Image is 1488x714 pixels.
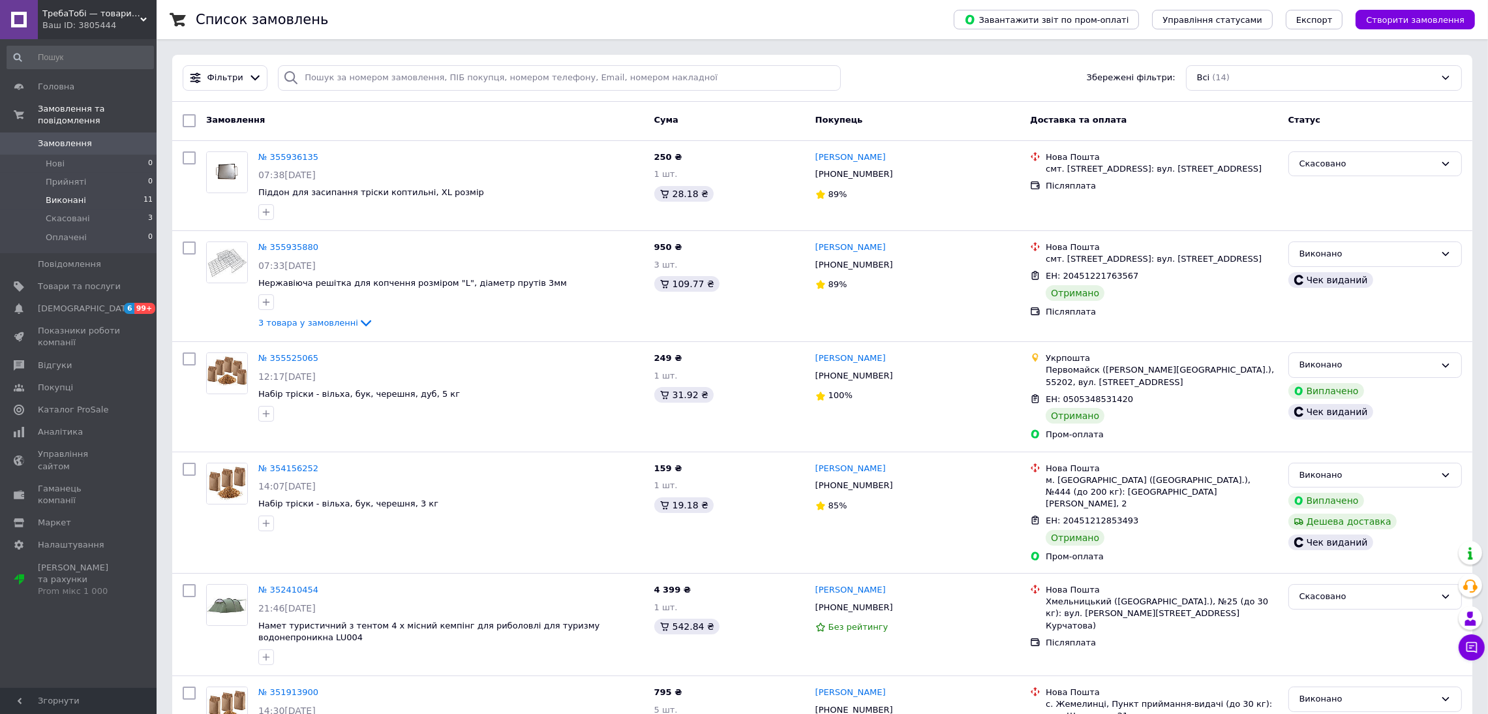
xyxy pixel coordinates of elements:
[46,232,87,243] span: Оплачені
[42,20,157,31] div: Ваш ID: 3805444
[813,367,896,384] div: [PHONE_NUMBER]
[813,599,896,616] div: [PHONE_NUMBER]
[258,499,438,508] a: Набір тріски - вільха, бук, черешня, 3 кг
[1288,514,1397,529] div: Дешева доставка
[1046,163,1277,175] div: смт. [STREET_ADDRESS]: вул. [STREET_ADDRESS]
[654,619,720,634] div: 542.84 ₴
[1212,72,1230,82] span: (14)
[654,186,714,202] div: 28.18 ₴
[1046,687,1277,698] div: Нова Пошта
[654,463,682,473] span: 159 ₴
[1288,383,1364,399] div: Виплачено
[1197,72,1210,84] span: Всі
[815,584,886,597] a: [PERSON_NAME]
[828,279,847,289] span: 89%
[815,687,886,699] a: [PERSON_NAME]
[1087,72,1176,84] span: Збережені фільтри:
[1046,551,1277,563] div: Пром-оплата
[38,539,104,551] span: Налаштування
[1046,584,1277,596] div: Нова Пошта
[207,242,247,283] img: Фото товару
[1288,115,1321,125] span: Статус
[1046,463,1277,474] div: Нова Пошта
[206,115,265,125] span: Замовлення
[828,390,853,400] span: 100%
[654,480,678,490] span: 1 шт.
[815,115,863,125] span: Покупець
[206,584,248,626] a: Фото товару
[1286,10,1343,29] button: Експорт
[1046,474,1277,510] div: м. [GEOGRAPHIC_DATA] ([GEOGRAPHIC_DATA].), №444 (до 200 кг): [GEOGRAPHIC_DATA][PERSON_NAME], 2
[815,463,886,475] a: [PERSON_NAME]
[1299,247,1435,261] div: Виконано
[38,382,73,394] span: Покупці
[1288,493,1364,508] div: Виплачено
[207,152,247,193] img: Фото товару
[815,241,886,254] a: [PERSON_NAME]
[1046,596,1277,632] div: Хмельницький ([GEOGRAPHIC_DATA].), №25 (до 30 кг): вул. [PERSON_NAME][STREET_ADDRESS] Курчатова)
[1046,253,1277,265] div: смт. [STREET_ADDRESS]: вул. [STREET_ADDRESS]
[1046,285,1104,301] div: Отримано
[1299,157,1435,171] div: Скасовано
[207,585,247,625] img: Фото товару
[1046,352,1277,364] div: Укрпошта
[1356,10,1475,29] button: Створити замовлення
[38,138,92,149] span: Замовлення
[815,352,886,365] a: [PERSON_NAME]
[654,387,714,403] div: 31.92 ₴
[148,232,153,243] span: 0
[1299,590,1435,604] div: Скасовано
[1046,530,1104,546] div: Отримано
[124,303,134,314] span: 6
[134,303,156,314] span: 99+
[38,325,121,349] span: Показники роботи компанії
[38,103,157,127] span: Замовлення та повідомлення
[207,353,247,394] img: Фото товару
[42,8,140,20] span: ТребаТобі — товари для дому, саду та городу з доставкою по Україні
[258,152,318,162] a: № 355936135
[1459,634,1485,660] button: Чат з покупцем
[207,72,243,84] span: Фільтри
[654,260,678,270] span: 3 шт.
[38,426,83,438] span: Аналітика
[206,241,248,283] a: Фото товару
[1046,306,1277,318] div: Післяплата
[654,497,714,513] div: 19.18 ₴
[654,169,678,179] span: 1 шт.
[38,448,121,472] span: Управління сайтом
[1046,637,1277,649] div: Післяплата
[1288,272,1373,288] div: Чек виданий
[954,10,1139,29] button: Завантажити звіт по пром-оплаті
[258,242,318,252] a: № 355935880
[258,187,484,197] span: Піддон для засипання тріски коптильні, XL розмір
[258,621,600,643] span: Намет туристичний з тентом 4 х місний кемпінг для риболовлі для туризму водонепроникна LU004
[1046,394,1133,404] span: ЕН: 0505348531420
[654,602,678,612] span: 1 шт.
[258,603,316,613] span: 21:46[DATE]
[148,176,153,188] span: 0
[654,276,720,292] div: 109.77 ₴
[46,176,86,188] span: Прийняті
[206,151,248,193] a: Фото товару
[813,256,896,273] div: [PHONE_NUMBER]
[1046,516,1138,525] span: ЕН: 20451212853493
[828,622,888,632] span: Без рейтингу
[258,463,318,473] a: № 354156252
[1046,180,1277,192] div: Післяплата
[258,318,358,328] span: 3 товара у замовленні
[144,194,153,206] span: 11
[654,152,682,162] span: 250 ₴
[815,151,886,164] a: [PERSON_NAME]
[813,477,896,494] div: [PHONE_NUMBER]
[38,360,72,371] span: Відгуки
[38,562,121,598] span: [PERSON_NAME] та рахунки
[1296,15,1333,25] span: Експорт
[1046,241,1277,253] div: Нова Пошта
[828,189,847,199] span: 89%
[258,170,316,180] span: 07:38[DATE]
[1046,408,1104,424] div: Отримано
[1162,15,1262,25] span: Управління статусами
[148,158,153,170] span: 0
[654,687,682,697] span: 795 ₴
